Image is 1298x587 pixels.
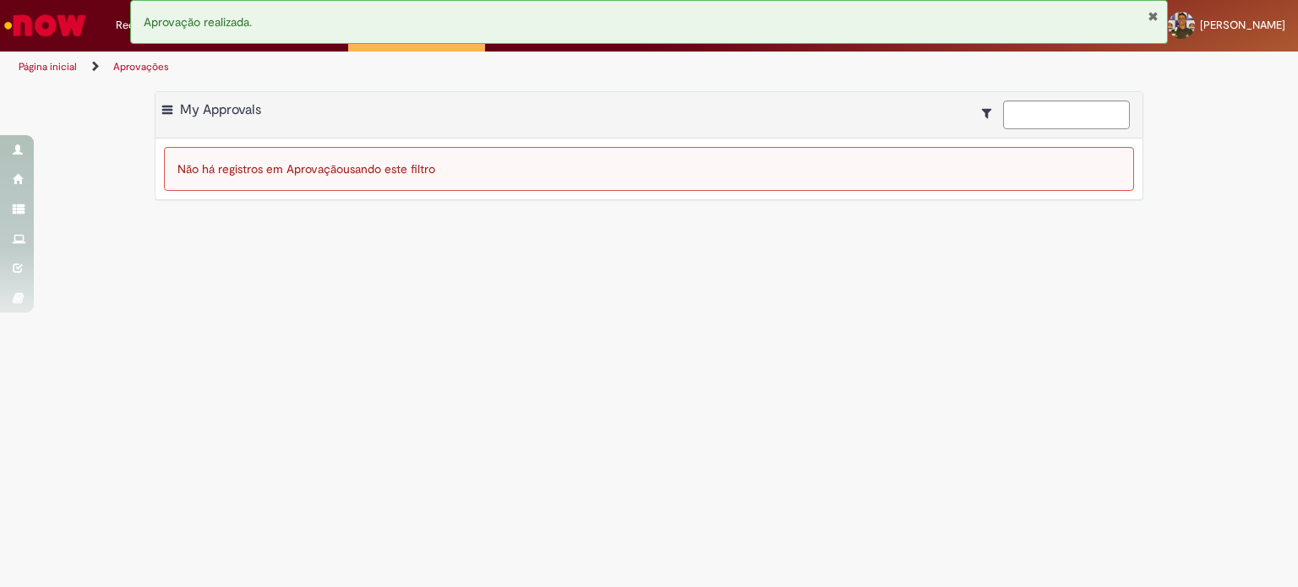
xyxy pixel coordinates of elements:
[164,147,1134,191] div: Não há registros em Aprovação
[180,101,261,118] span: My Approvals
[1148,9,1159,23] button: Fechar Notificação
[982,107,1000,119] i: Mostrar filtros para: Suas Solicitações
[2,8,89,42] img: ServiceNow
[144,14,252,30] span: Aprovação realizada.
[13,52,853,83] ul: Trilhas de página
[113,60,169,73] a: Aprovações
[116,17,175,34] span: Requisições
[1200,18,1285,32] span: [PERSON_NAME]
[19,60,77,73] a: Página inicial
[343,161,435,177] span: usando este filtro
